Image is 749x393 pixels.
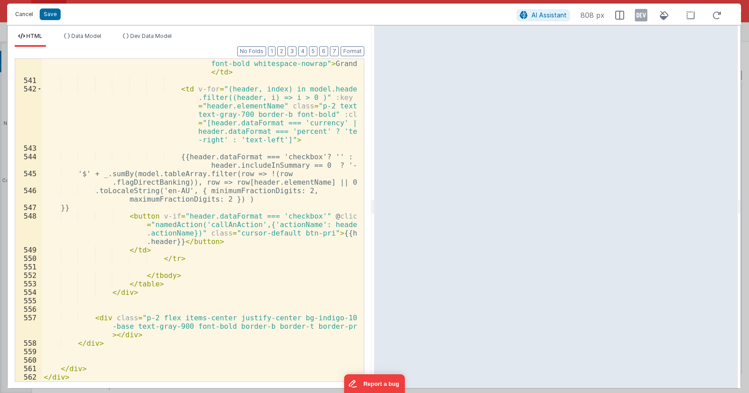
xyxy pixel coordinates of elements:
div: 548 [15,212,42,246]
div: 545 [15,170,42,186]
button: Format [341,46,364,56]
button: 6 [319,46,328,56]
button: AI Assistant [517,9,570,21]
div: 543 [15,144,42,153]
span: HTML [26,33,42,39]
button: 7 [330,46,339,56]
div: 547 [15,203,42,212]
div: 561 [15,364,42,373]
div: 551 [15,263,42,271]
div: 549 [15,246,42,254]
div: 560 [15,356,42,364]
div: 553 [15,280,42,288]
span: Dev Data Model [130,33,172,39]
div: 540 [15,42,42,76]
button: No Folds [237,46,266,56]
button: 3 [288,46,296,56]
div: 554 [15,288,42,297]
div: 550 [15,254,42,263]
div: 555 [15,297,42,305]
div: 557 [15,314,42,339]
span: 808 px [580,10,605,21]
iframe: Marker.io feedback button [344,374,405,393]
div: 541 [15,76,42,85]
div: 559 [15,347,42,356]
button: 5 [309,46,317,56]
div: 546 [15,186,42,203]
div: 542 [15,85,42,144]
button: Save [40,8,61,20]
div: 562 [15,373,42,381]
span: AI Assistant [531,11,567,19]
div: 544 [15,153,42,170]
button: Cancel [11,8,37,21]
span: Data Model [71,33,101,39]
button: 1 [268,46,276,56]
button: 4 [298,46,307,56]
div: 556 [15,305,42,314]
div: 558 [15,339,42,347]
div: 552 [15,271,42,280]
button: 2 [277,46,286,56]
